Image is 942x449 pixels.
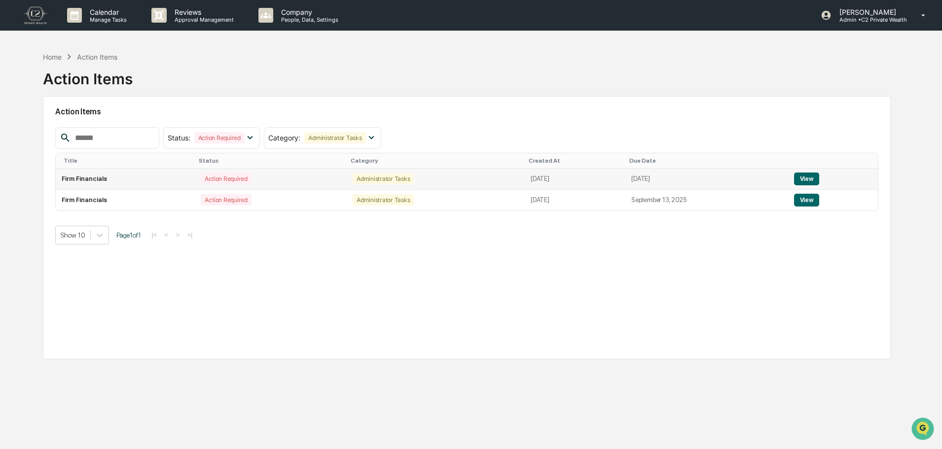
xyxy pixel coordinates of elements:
p: Approval Management [167,16,239,23]
a: Powered byPylon [70,167,119,174]
p: How can we help? [10,21,180,36]
div: Category [351,157,521,164]
p: [PERSON_NAME] [832,8,907,16]
td: Firm Financials [56,190,195,210]
div: Start new chat [34,75,162,85]
button: |< [148,231,160,239]
div: Status [199,157,343,164]
div: Action Items [43,62,133,88]
span: Category : [268,134,300,142]
p: People, Data, Settings [273,16,343,23]
div: We're available if you need us! [34,85,125,93]
div: Administrator Tasks [353,173,414,184]
a: 🗄️Attestations [68,120,126,138]
td: September 13, 2025 [625,190,788,210]
p: Calendar [82,8,132,16]
div: 🖐️ [10,125,18,133]
div: Administrator Tasks [304,132,365,143]
div: Created At [529,157,621,164]
h2: Action Items [55,107,878,116]
div: 🗄️ [72,125,79,133]
p: Company [273,8,343,16]
span: Status : [168,134,190,142]
span: Preclearance [20,124,64,134]
div: Title [64,157,191,164]
iframe: Open customer support [910,416,937,443]
span: Attestations [81,124,122,134]
span: Data Lookup [20,143,62,153]
button: >| [184,231,195,239]
span: Pylon [98,167,119,174]
td: Firm Financials [56,169,195,190]
button: View [794,173,819,185]
div: Action Required [201,173,251,184]
span: Page 1 of 1 [116,231,141,239]
img: logo [24,6,47,24]
td: [DATE] [525,169,625,190]
a: 🖐️Preclearance [6,120,68,138]
div: Home [43,53,62,61]
div: Administrator Tasks [353,194,414,206]
a: View [794,196,819,204]
a: View [794,175,819,182]
td: [DATE] [525,190,625,210]
p: Reviews [167,8,239,16]
button: Start new chat [168,78,180,90]
div: Action Items [77,53,117,61]
div: 🔎 [10,144,18,152]
div: Action Required [201,194,251,206]
div: Action Required [194,132,245,143]
p: Admin • C2 Private Wealth [832,16,907,23]
button: View [794,194,819,207]
p: Manage Tasks [82,16,132,23]
button: < [162,231,172,239]
a: 🔎Data Lookup [6,139,66,157]
td: [DATE] [625,169,788,190]
div: Due Date [629,157,784,164]
img: 1746055101610-c473b297-6a78-478c-a979-82029cc54cd1 [10,75,28,93]
button: > [173,231,182,239]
